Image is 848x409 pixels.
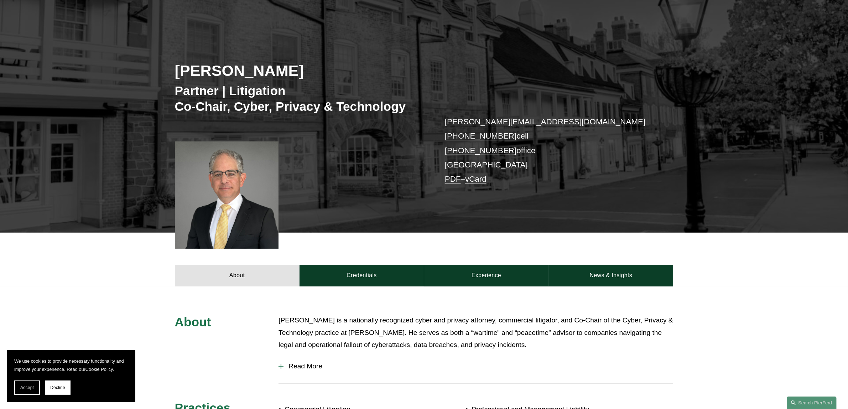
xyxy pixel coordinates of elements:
span: About [175,315,211,329]
section: Cookie banner [7,350,135,402]
button: Decline [45,380,71,395]
a: News & Insights [548,265,673,286]
a: Credentials [300,265,424,286]
a: Cookie Policy [85,367,113,372]
span: Decline [50,385,65,390]
button: Read More [279,357,673,376]
p: [PERSON_NAME] is a nationally recognized cyber and privacy attorney, commercial litigator, and Co... [279,314,673,351]
a: [PHONE_NUMBER] [445,131,517,140]
h3: Partner | Litigation Co-Chair, Cyber, Privacy & Technology [175,83,424,114]
a: [PHONE_NUMBER] [445,146,517,155]
a: About [175,265,300,286]
a: PDF [445,175,461,183]
a: Search this site [787,397,837,409]
a: vCard [465,175,487,183]
p: cell office [GEOGRAPHIC_DATA] – [445,115,652,187]
a: Experience [424,265,549,286]
span: Read More [283,362,673,370]
h2: [PERSON_NAME] [175,61,424,80]
a: [PERSON_NAME][EMAIL_ADDRESS][DOMAIN_NAME] [445,117,646,126]
span: Accept [20,385,34,390]
p: We use cookies to provide necessary functionality and improve your experience. Read our . [14,357,128,373]
button: Accept [14,380,40,395]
